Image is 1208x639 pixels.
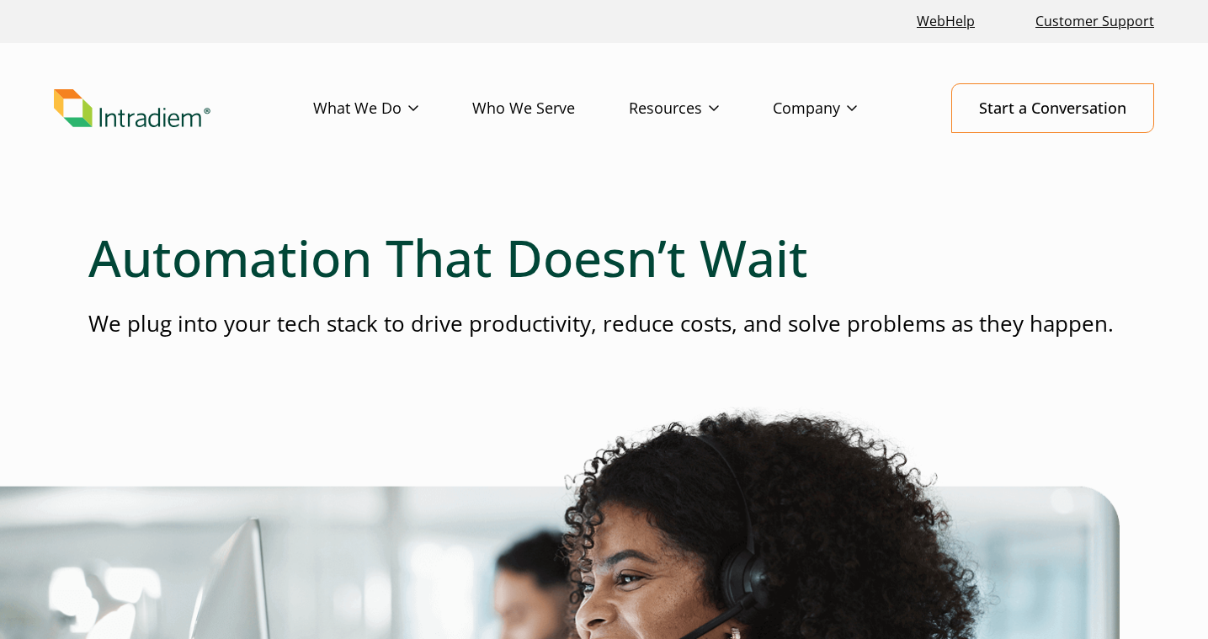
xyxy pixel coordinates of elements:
[54,89,313,128] a: Link to homepage of Intradiem
[629,84,773,133] a: Resources
[1029,3,1161,40] a: Customer Support
[773,84,911,133] a: Company
[951,83,1154,133] a: Start a Conversation
[54,89,210,128] img: Intradiem
[88,227,1120,288] h1: Automation That Doesn’t Wait
[88,308,1120,339] p: We plug into your tech stack to drive productivity, reduce costs, and solve problems as they happen.
[313,84,472,133] a: What We Do
[472,84,629,133] a: Who We Serve
[910,3,982,40] a: Link opens in a new window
